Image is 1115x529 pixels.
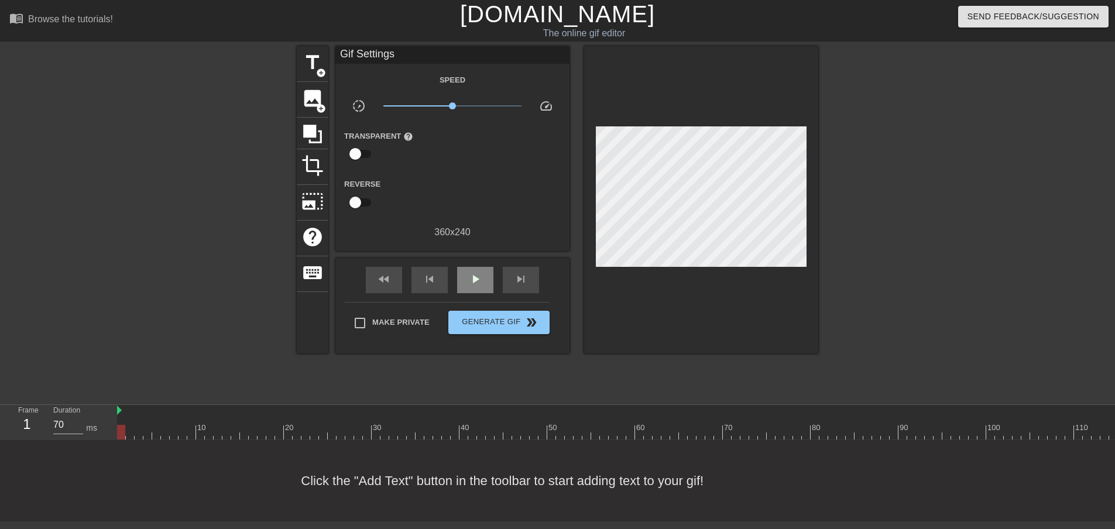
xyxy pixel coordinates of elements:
span: skip_previous [423,272,437,286]
div: The online gif editor [378,26,791,40]
label: Reverse [344,178,380,190]
div: 70 [724,422,735,434]
span: photo_size_select_large [301,190,324,212]
div: 40 [461,422,471,434]
span: menu_book [9,11,23,25]
div: 90 [900,422,910,434]
span: help [301,226,324,248]
div: 10 [197,422,208,434]
div: 110 [1075,422,1090,434]
div: 100 [987,422,1002,434]
span: fast_rewind [377,272,391,286]
div: Frame [9,405,44,439]
span: add_circle [316,68,326,78]
span: Send Feedback/Suggestion [968,9,1099,24]
a: Browse the tutorials! [9,11,113,29]
label: Transparent [344,130,413,142]
span: play_arrow [468,272,482,286]
button: Send Feedback/Suggestion [958,6,1109,28]
div: 1 [18,414,36,435]
span: skip_next [514,272,528,286]
span: image [301,87,324,109]
div: Browse the tutorials! [28,14,113,24]
span: add_circle [316,104,326,114]
label: Speed [440,74,465,86]
span: crop [301,154,324,177]
span: slow_motion_video [352,99,366,113]
span: help [403,132,413,142]
div: 60 [636,422,647,434]
span: speed [539,99,553,113]
div: 20 [285,422,296,434]
span: Make Private [372,317,430,328]
span: title [301,51,324,74]
div: Gif Settings [335,46,569,64]
span: keyboard [301,262,324,284]
span: Generate Gif [453,315,545,329]
span: double_arrow [524,315,538,329]
label: Duration [53,407,80,414]
div: 360 x 240 [335,225,569,239]
div: 80 [812,422,822,434]
div: ms [86,422,97,434]
div: 50 [548,422,559,434]
button: Generate Gif [448,311,550,334]
a: [DOMAIN_NAME] [460,1,655,27]
div: 30 [373,422,383,434]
